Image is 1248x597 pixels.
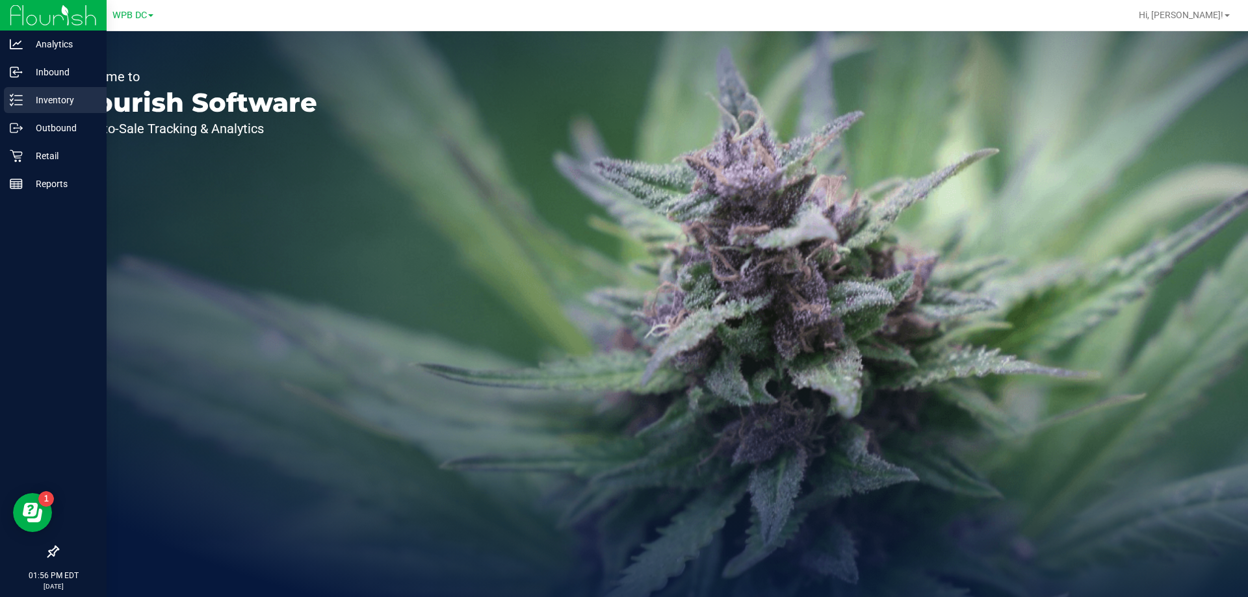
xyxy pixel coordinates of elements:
[38,491,54,507] iframe: Resource center unread badge
[1139,10,1223,20] span: Hi, [PERSON_NAME]!
[10,177,23,190] inline-svg: Reports
[112,10,147,21] span: WPB DC
[23,64,101,80] p: Inbound
[23,36,101,52] p: Analytics
[6,570,101,581] p: 01:56 PM EDT
[23,176,101,192] p: Reports
[10,121,23,134] inline-svg: Outbound
[10,149,23,162] inline-svg: Retail
[23,120,101,136] p: Outbound
[10,66,23,79] inline-svg: Inbound
[70,122,317,135] p: Seed-to-Sale Tracking & Analytics
[23,92,101,108] p: Inventory
[10,38,23,51] inline-svg: Analytics
[10,94,23,107] inline-svg: Inventory
[23,148,101,164] p: Retail
[13,493,52,532] iframe: Resource center
[6,581,101,591] p: [DATE]
[70,70,317,83] p: Welcome to
[70,90,317,116] p: Flourish Software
